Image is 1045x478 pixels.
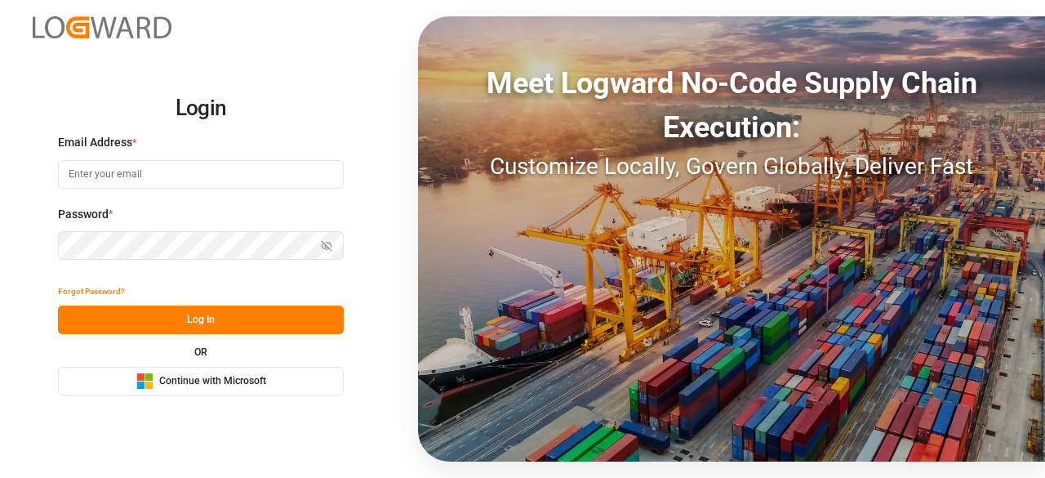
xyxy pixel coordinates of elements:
[58,277,125,306] button: Forgot Password?
[58,367,344,395] button: Continue with Microsoft
[58,160,344,189] input: Enter your email
[58,83,344,135] h2: Login
[194,347,207,357] small: OR
[159,374,266,389] span: Continue with Microsoft
[58,306,344,334] button: Log In
[33,16,171,38] img: Logward_new_orange.png
[58,134,132,151] span: Email Address
[418,61,1045,150] div: Meet Logward No-Code Supply Chain Execution:
[58,206,109,223] span: Password
[418,150,1045,184] div: Customize Locally, Govern Globally, Deliver Fast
